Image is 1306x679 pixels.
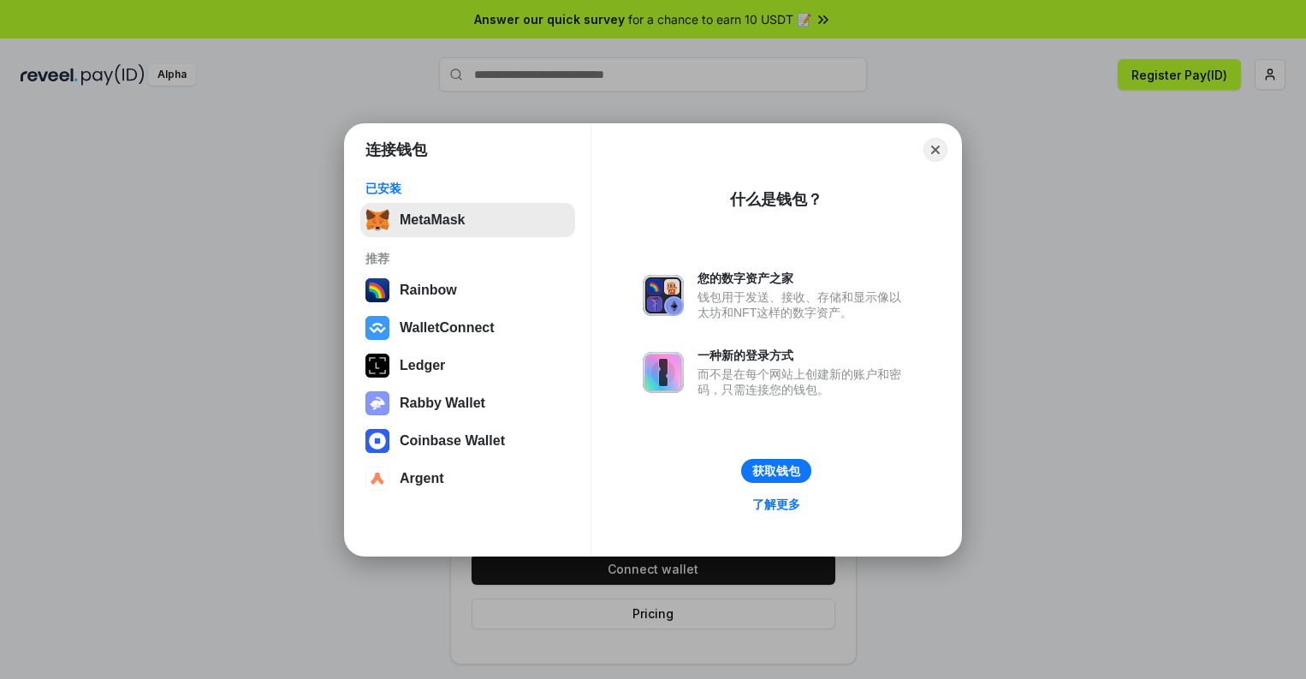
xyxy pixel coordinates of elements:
button: Coinbase Wallet [360,424,575,458]
button: Rabby Wallet [360,386,575,420]
button: 获取钱包 [741,459,811,483]
button: Argent [360,462,575,496]
div: Argent [400,471,444,486]
div: 一种新的登录方式 [698,348,910,363]
div: 什么是钱包？ [730,189,822,210]
button: MetaMask [360,203,575,237]
img: svg+xml,%3Csvg%20width%3D%2228%22%20height%3D%2228%22%20viewBox%3D%220%200%2028%2028%22%20fill%3D... [365,316,389,340]
img: svg+xml,%3Csvg%20fill%3D%22none%22%20height%3D%2233%22%20viewBox%3D%220%200%2035%2033%22%20width%... [365,208,389,232]
div: 钱包用于发送、接收、存储和显示像以太坊和NFT这样的数字资产。 [698,289,910,320]
div: 推荐 [365,251,570,266]
button: Close [923,138,947,162]
div: 而不是在每个网站上创建新的账户和密码，只需连接您的钱包。 [698,366,910,397]
div: Coinbase Wallet [400,433,505,449]
div: 您的数字资产之家 [698,271,910,286]
button: WalletConnect [360,311,575,345]
div: Ledger [400,358,445,373]
img: svg+xml,%3Csvg%20width%3D%2228%22%20height%3D%2228%22%20viewBox%3D%220%200%2028%2028%22%20fill%3D... [365,429,389,453]
div: 已安装 [365,181,570,196]
img: svg+xml,%3Csvg%20xmlns%3D%22http%3A%2F%2Fwww.w3.org%2F2000%2Fsvg%22%20width%3D%2228%22%20height%3... [365,354,389,378]
img: svg+xml,%3Csvg%20xmlns%3D%22http%3A%2F%2Fwww.w3.org%2F2000%2Fsvg%22%20fill%3D%22none%22%20viewBox... [643,275,684,316]
img: svg+xml,%3Csvg%20width%3D%22120%22%20height%3D%22120%22%20viewBox%3D%220%200%20120%20120%22%20fil... [365,278,389,302]
img: svg+xml,%3Csvg%20xmlns%3D%22http%3A%2F%2Fwww.w3.org%2F2000%2Fsvg%22%20fill%3D%22none%22%20viewBox... [643,352,684,393]
div: 获取钱包 [752,463,800,479]
div: 了解更多 [752,497,800,512]
button: Ledger [360,348,575,383]
img: svg+xml,%3Csvg%20width%3D%2228%22%20height%3D%2228%22%20viewBox%3D%220%200%2028%2028%22%20fill%3D... [365,467,389,491]
button: Rainbow [360,273,575,307]
div: Rabby Wallet [400,396,485,411]
img: svg+xml,%3Csvg%20xmlns%3D%22http%3A%2F%2Fwww.w3.org%2F2000%2Fsvg%22%20fill%3D%22none%22%20viewBox... [365,391,389,415]
h1: 连接钱包 [365,140,427,160]
div: Rainbow [400,283,457,298]
div: WalletConnect [400,320,495,336]
a: 了解更多 [742,493,810,515]
div: MetaMask [400,212,465,228]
